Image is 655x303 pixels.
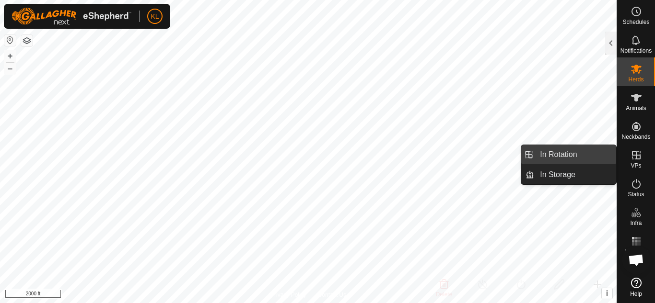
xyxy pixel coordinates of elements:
a: Privacy Policy [270,291,306,299]
img: Gallagher Logo [12,8,131,25]
span: Heatmap [624,249,648,255]
a: Help [617,274,655,301]
button: i [602,288,612,299]
span: KL [151,11,159,22]
span: Status [628,191,644,197]
span: Help [630,291,642,297]
a: Contact Us [318,291,346,299]
button: – [4,63,16,74]
button: Reset Map [4,34,16,46]
span: Neckbands [621,134,650,140]
button: + [4,50,16,62]
span: VPs [631,163,641,168]
span: i [606,289,608,297]
div: Open chat [622,246,651,274]
span: Animals [626,105,646,111]
span: Schedules [622,19,649,25]
a: In Storage [534,165,616,184]
button: Map Layers [21,35,33,46]
a: In Rotation [534,145,616,164]
li: In Storage [521,165,616,184]
span: In Storage [540,169,575,180]
span: Herds [628,77,643,82]
span: Infra [630,220,642,226]
span: Notifications [620,48,652,54]
li: In Rotation [521,145,616,164]
span: In Rotation [540,149,577,160]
